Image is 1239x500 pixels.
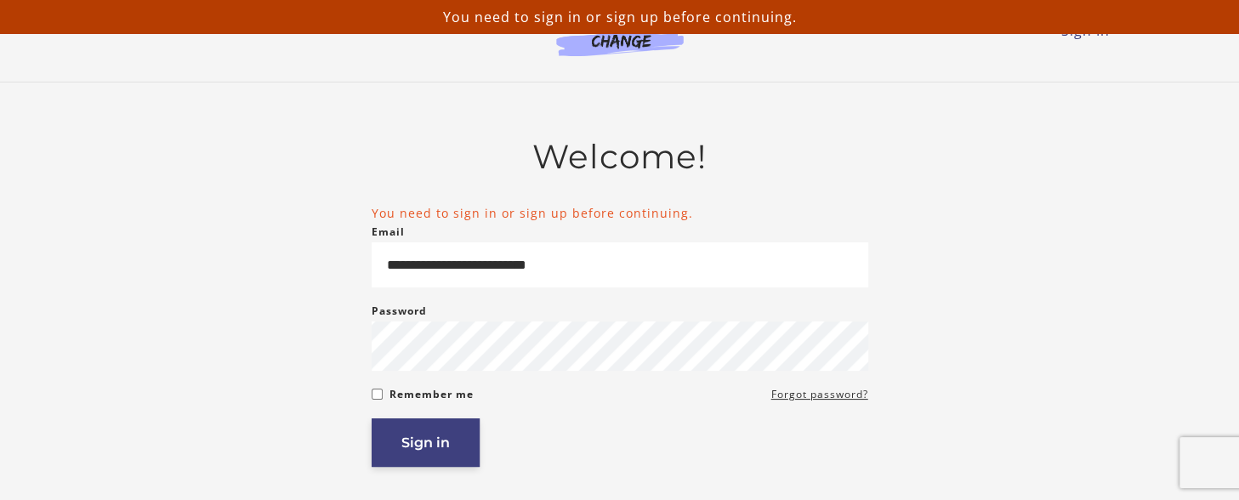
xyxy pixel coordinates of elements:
img: Agents of Change Logo [538,17,702,56]
label: Password [372,301,427,321]
button: Sign in [372,418,480,467]
li: You need to sign in or sign up before continuing. [372,204,868,222]
p: You need to sign in or sign up before continuing. [7,7,1232,27]
a: Forgot password? [771,384,868,405]
h2: Welcome! [372,137,868,177]
label: Remember me [389,384,474,405]
label: Email [372,222,405,242]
